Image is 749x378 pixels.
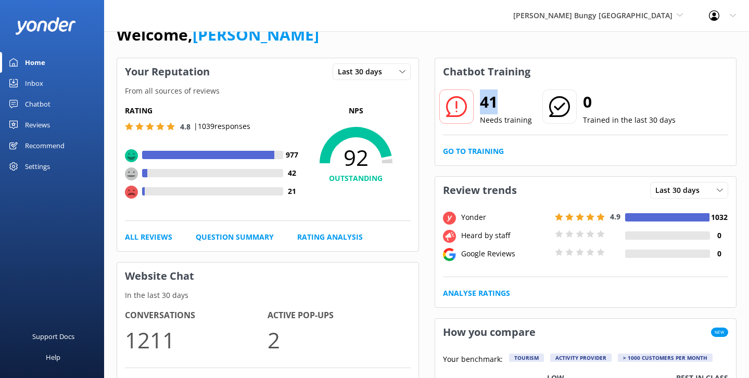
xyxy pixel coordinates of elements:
h4: Active Pop-ups [268,309,410,322]
a: Question Summary [196,231,274,243]
h3: Website Chat [117,263,418,290]
h4: Conversations [125,309,268,322]
div: Heard by staff [459,230,552,241]
span: 4.9 [610,212,620,221]
div: > 1000 customers per month [618,354,713,362]
h3: Review trends [435,177,525,204]
div: Home [25,52,45,73]
p: In the last 30 days [117,290,418,301]
p: Your benchmark: [443,354,503,366]
span: [PERSON_NAME] Bungy [GEOGRAPHIC_DATA] [513,10,672,20]
a: Go to Training [443,146,504,157]
p: Trained in the last 30 days [583,114,676,126]
p: | 1039 responses [194,121,250,132]
div: Settings [25,156,50,177]
p: 1211 [125,322,268,357]
div: Help [46,347,60,368]
h4: 977 [283,149,301,161]
div: Tourism [509,354,544,362]
a: Analyse Ratings [443,288,510,299]
h4: 21 [283,186,301,197]
div: Activity Provider [550,354,612,362]
span: 92 [301,145,411,171]
h4: 42 [283,167,301,179]
h2: 41 [480,89,532,114]
span: New [711,328,728,337]
div: Reviews [25,114,50,135]
a: Rating Analysis [297,231,363,243]
h3: How you compare [435,319,543,346]
div: Support Docs [32,326,74,347]
a: [PERSON_NAME] [193,24,319,45]
h3: Your Reputation [117,58,218,85]
div: Chatbot [25,94,50,114]
h3: Chatbot Training [435,58,538,85]
div: Inbox [25,73,43,94]
a: All Reviews [125,231,172,243]
p: NPS [301,105,411,116]
span: Last 30 days [338,66,388,77]
h4: OUTSTANDING [301,173,411,184]
h4: 0 [710,248,728,259]
span: 4.8 [180,122,191,132]
p: 2 [268,322,410,357]
img: yonder-white-logo.png [16,17,75,34]
h1: Welcome, [117,22,319,47]
h4: 0 [710,230,728,241]
p: Needs training [480,114,532,126]
p: From all sources of reviews [117,85,418,97]
div: Yonder [459,212,552,223]
div: Google Reviews [459,248,552,259]
h5: Rating [125,105,301,116]
span: Last 30 days [655,185,706,196]
h2: 0 [583,89,676,114]
div: Recommend [25,135,65,156]
h4: 1032 [710,212,728,223]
